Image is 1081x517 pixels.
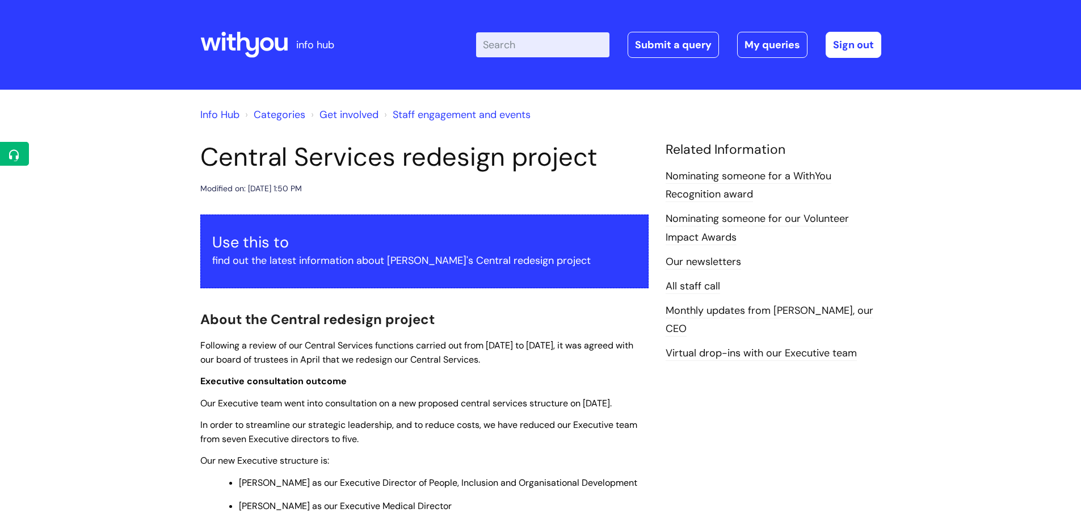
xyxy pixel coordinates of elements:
a: My queries [737,32,807,58]
input: Search [476,32,609,57]
a: Categories [254,108,305,121]
a: Sign out [826,32,881,58]
a: Nominating someone for a WithYou Recognition award [666,169,831,202]
div: | - [476,32,881,58]
span: Our Executive team went into consultation on a new proposed central services structure on [DATE]. [200,397,612,409]
a: Staff engagement and events [393,108,531,121]
p: info hub [296,36,334,54]
h1: Central Services redesign project [200,142,649,173]
span: Following a review of our Central Services functions carried out from [DATE] to [DATE], it was ag... [200,339,633,365]
a: Virtual drop-ins with our Executive team [666,346,857,361]
span: [PERSON_NAME] as our Executive Medical Director [239,500,452,512]
a: All staff call [666,279,720,294]
a: Nominating someone for our Volunteer Impact Awards [666,212,849,245]
li: Get involved [308,106,378,124]
li: Staff engagement and events [381,106,531,124]
h4: Related Information [666,142,881,158]
p: find out the latest information about [PERSON_NAME]'s Central redesign project [212,251,637,270]
h3: Use this to [212,233,637,251]
div: Modified on: [DATE] 1:50 PM [200,182,302,196]
span: In order to streamline our strategic leadership, and to reduce costs, we have reduced our Executi... [200,419,637,445]
a: Info Hub [200,108,239,121]
li: Solution home [242,106,305,124]
a: Get involved [319,108,378,121]
span: [PERSON_NAME] as our Executive Director of People, Inclusion and Organisational Development [239,477,637,489]
a: Submit a query [628,32,719,58]
a: Our newsletters [666,255,741,270]
a: Monthly updates from [PERSON_NAME], our CEO [666,304,873,337]
span: Our new Executive structure is: [200,455,329,466]
span: Executive consultation outcome [200,375,347,387]
span: About the Central redesign project [200,310,435,328]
